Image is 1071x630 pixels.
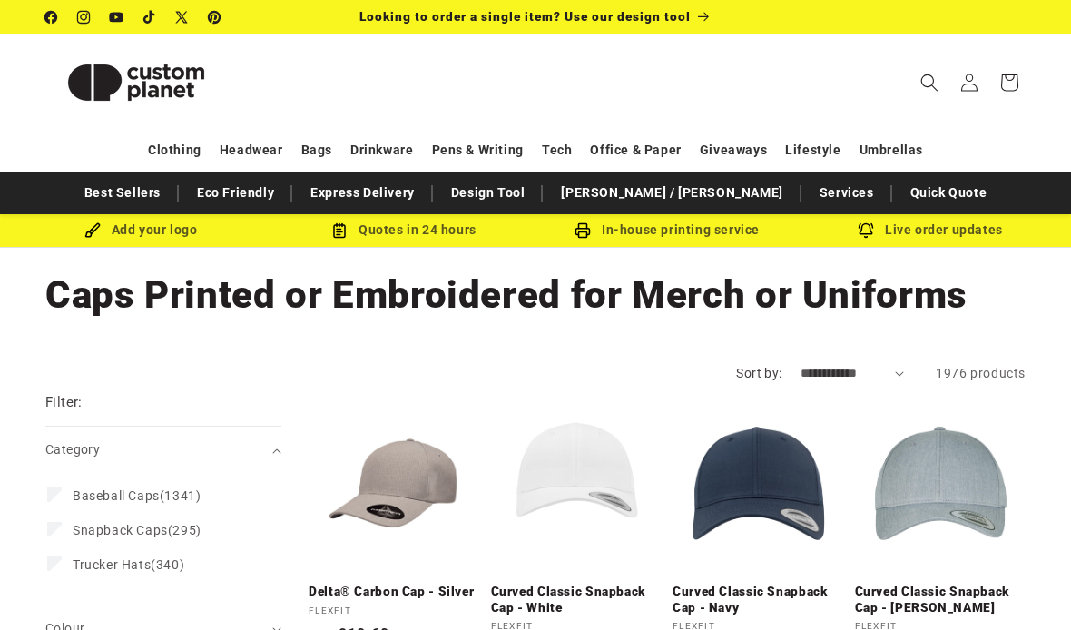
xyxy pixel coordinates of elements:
span: (1341) [73,487,201,504]
a: Lifestyle [785,134,840,166]
img: Order Updates Icon [331,222,348,239]
div: Add your logo [9,219,272,241]
span: (295) [73,522,201,538]
img: Brush Icon [84,222,101,239]
a: Custom Planet [39,34,234,130]
a: Eco Friendly [188,177,283,209]
h2: Filter: [45,392,83,413]
summary: Category (0 selected) [45,427,281,473]
a: Curved Classic Snapback Cap - [PERSON_NAME] [855,584,1027,615]
label: Sort by: [736,366,781,380]
a: [PERSON_NAME] / [PERSON_NAME] [552,177,791,209]
a: Express Delivery [301,177,424,209]
span: Trucker Hats [73,557,151,572]
a: Drinkware [350,134,413,166]
summary: Search [909,63,949,103]
a: Services [811,177,883,209]
a: Office & Paper [590,134,681,166]
a: Curved Classic Snapback Cap - Navy [673,584,844,615]
img: In-house printing [575,222,591,239]
a: Pens & Writing [432,134,524,166]
a: Headwear [220,134,283,166]
div: Quotes in 24 hours [272,219,535,241]
span: Looking to order a single item? Use our design tool [359,9,691,24]
div: Live order updates [799,219,1062,241]
a: Best Sellers [75,177,170,209]
a: Tech [542,134,572,166]
span: 1976 products [936,366,1026,380]
a: Delta® Carbon Cap - Silver [309,584,480,600]
iframe: Chat Widget [980,543,1071,630]
a: Quick Quote [901,177,997,209]
a: Design Tool [442,177,535,209]
span: Baseball Caps [73,488,160,503]
div: In-house printing service [535,219,799,241]
a: Clothing [148,134,201,166]
span: Snapback Caps [73,523,168,537]
img: Order updates [858,222,874,239]
a: Giveaways [700,134,767,166]
span: (340) [73,556,184,573]
span: Category [45,442,100,457]
a: Bags [301,134,332,166]
img: Custom Planet [45,42,227,123]
a: Umbrellas [860,134,923,166]
a: Curved Classic Snapback Cap - White [491,584,663,615]
h1: Caps Printed or Embroidered for Merch or Uniforms [45,271,1026,320]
